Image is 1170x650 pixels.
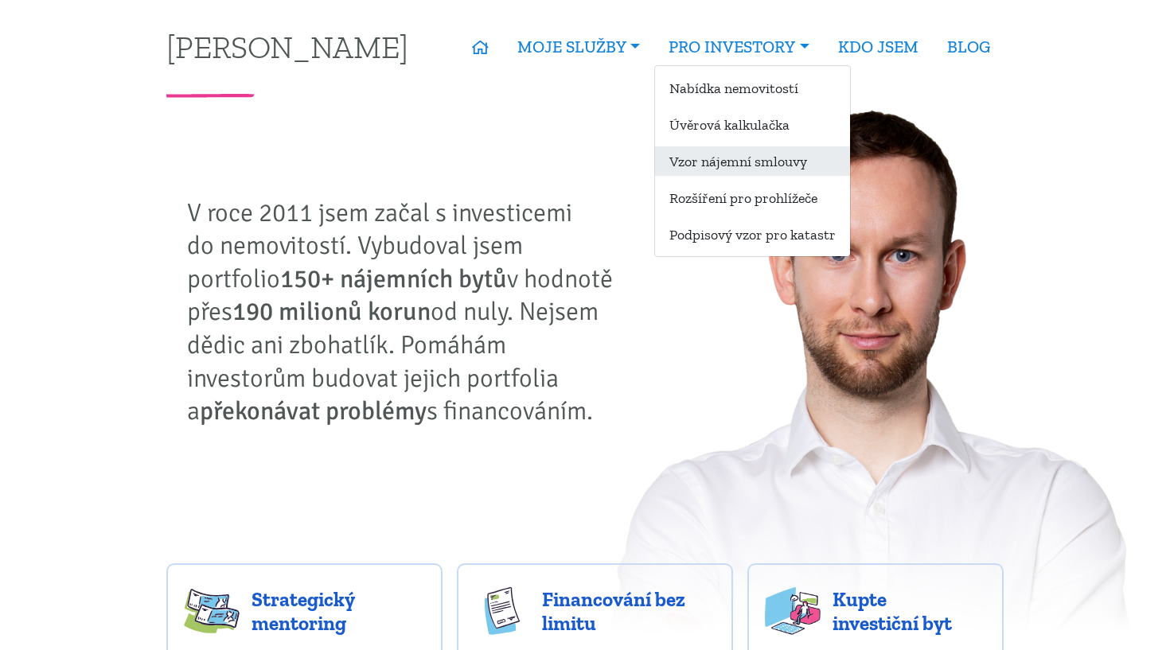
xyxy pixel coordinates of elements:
[280,263,507,294] strong: 150+ nájemních bytů
[200,395,427,426] strong: překonávat problémy
[833,587,987,635] span: Kupte investiční byt
[232,296,431,327] strong: 190 milionů korun
[187,197,625,428] p: V roce 2011 jsem začal s investicemi do nemovitostí. Vybudoval jsem portfolio v hodnotě přes od n...
[166,31,408,62] a: [PERSON_NAME]
[474,587,530,635] img: finance
[655,110,850,139] a: Úvěrová kalkulačka
[655,183,850,212] a: Rozšíření pro prohlížeče
[655,146,850,176] a: Vzor nájemní smlouvy
[542,587,716,635] span: Financování bez limitu
[824,29,933,65] a: KDO JSEM
[503,29,654,65] a: MOJE SLUŽBY
[655,73,850,103] a: Nabídka nemovitostí
[252,587,425,635] span: Strategický mentoring
[765,587,821,635] img: flats
[184,587,240,635] img: strategy
[655,220,850,249] a: Podpisový vzor pro katastr
[654,29,823,65] a: PRO INVESTORY
[933,29,1004,65] a: BLOG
